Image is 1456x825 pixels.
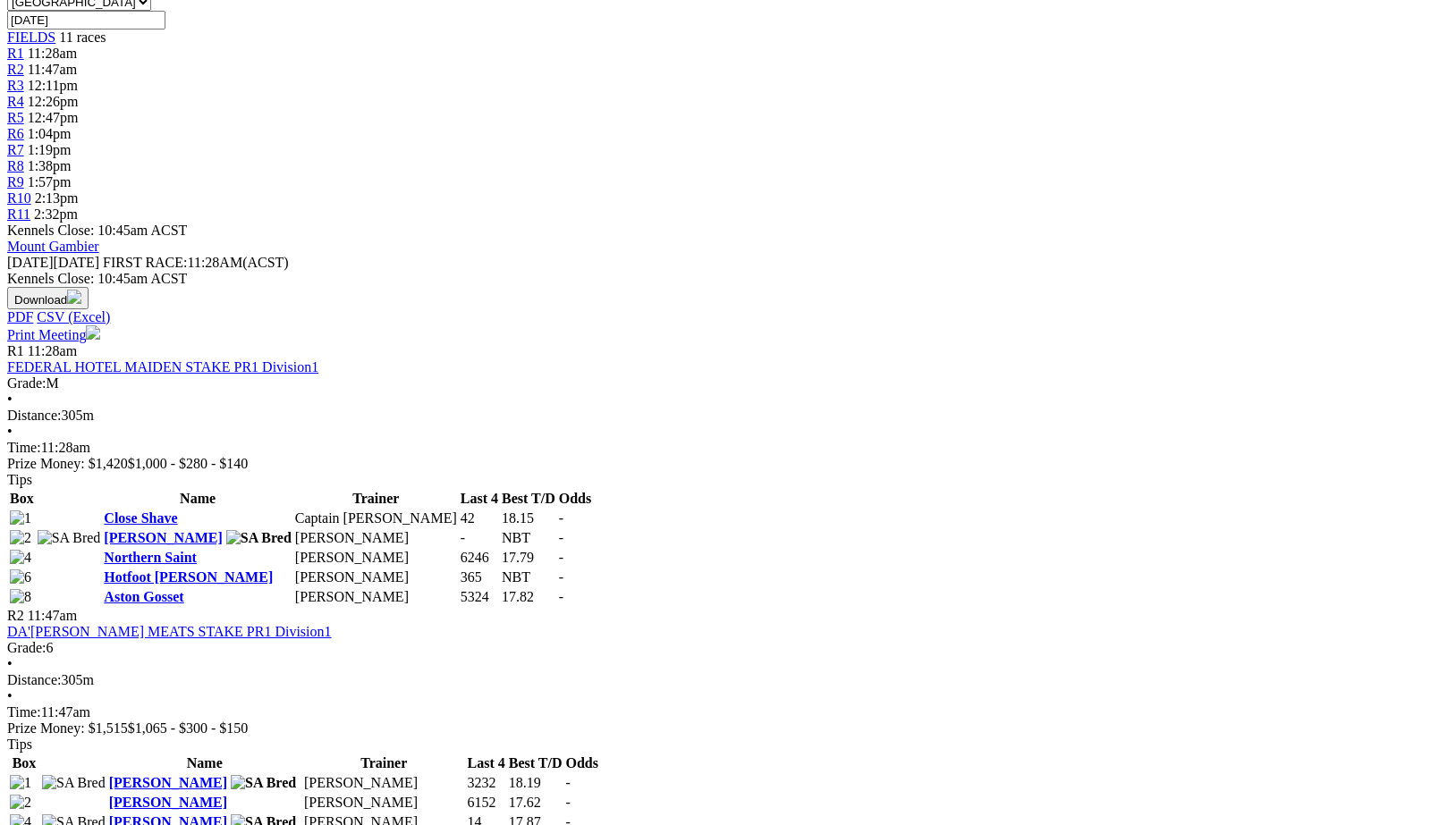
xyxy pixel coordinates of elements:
th: Name [108,754,301,772]
a: R7 [7,142,24,157]
a: R8 [7,158,24,173]
a: R3 [7,78,24,93]
td: [PERSON_NAME] [303,794,465,812]
a: [PERSON_NAME] [109,775,227,790]
span: - [559,530,563,545]
span: - [559,550,563,565]
span: Box [13,755,37,770]
td: 6246 [460,549,499,567]
div: 11:28am [7,440,1449,456]
a: R4 [7,94,24,109]
th: Best T/D [508,754,563,772]
span: 1:57pm [28,174,72,189]
span: • [7,391,13,407]
td: Captain [PERSON_NAME] [294,509,458,527]
span: Time: [7,440,41,455]
span: - [559,589,563,604]
td: 42 [460,509,499,527]
span: [DATE] [7,255,54,270]
span: • [7,424,13,439]
span: 11 races [59,29,106,45]
a: Hotfoot [PERSON_NAME] [104,569,273,585]
td: NBT [501,568,556,586]
a: [PERSON_NAME] [109,795,227,810]
span: Tips [7,737,32,752]
span: Distance: [7,408,61,423]
span: 12:26pm [28,94,79,109]
a: FEDERAL HOTEL MAIDEN STAKE PR1 Division1 [7,359,318,375]
a: R11 [7,206,30,222]
img: SA Bred [38,530,101,546]
span: FIELDS [7,29,55,45]
div: 305m [7,672,1449,688]
span: 12:11pm [28,78,78,93]
a: R1 [7,46,24,61]
span: $1,065 - $300 - $150 [128,720,249,736]
a: R6 [7,126,24,141]
div: M [7,375,1449,391]
span: R9 [7,174,24,189]
td: [PERSON_NAME] [303,774,465,792]
span: 1:38pm [28,158,72,173]
th: Last 4 [467,754,506,772]
span: FIRST RACE: [103,255,187,270]
a: Print Meeting [7,327,100,342]
img: 4 [10,550,31,566]
span: 11:28am [28,343,77,358]
div: Prize Money: $1,515 [7,720,1449,737]
img: 6 [10,569,31,585]
a: PDF [7,309,33,324]
span: 1:04pm [28,126,72,141]
a: Northern Saint [104,550,197,565]
a: Aston Gosset [104,589,183,604]
div: 305m [7,408,1449,424]
td: 17.82 [501,588,556,606]
span: • [7,656,13,671]
a: DA'[PERSON_NAME] MEATS STAKE PR1 Division1 [7,624,332,639]
span: Grade: [7,375,47,391]
a: [PERSON_NAME] [104,530,222,545]
div: 6 [7,640,1449,656]
span: Kennels Close: 10:45am ACST [7,223,187,238]
img: download.svg [67,290,81,304]
img: SA Bred [231,775,296,791]
td: 17.79 [501,549,556,567]
th: Trainer [303,754,465,772]
img: 2 [10,530,31,546]
td: - [460,529,499,547]
button: Download [7,287,89,309]
td: 5324 [460,588,499,606]
td: 18.15 [501,509,556,527]
span: Grade: [7,640,47,655]
span: 1:19pm [28,142,72,157]
span: R1 [7,343,24,358]
a: Close Shave [104,510,177,526]
span: 2:13pm [35,190,79,206]
span: 11:28am [28,46,77,61]
th: Last 4 [460,490,499,508]
td: 18.19 [508,774,563,792]
span: 11:47am [28,608,77,623]
span: • [7,688,13,703]
img: 2 [10,795,31,811]
a: Mount Gambier [7,239,99,254]
span: $1,000 - $280 - $140 [128,456,249,471]
span: - [559,569,563,585]
td: 6152 [467,794,506,812]
th: Odds [565,754,599,772]
span: 11:28AM(ACST) [103,255,289,270]
img: 8 [10,589,31,605]
td: 3232 [467,774,506,792]
span: [DATE] [7,255,99,270]
div: Download [7,309,1449,325]
a: R10 [7,190,31,206]
span: - [566,775,571,790]
span: 2:32pm [34,206,78,222]
a: R5 [7,110,24,125]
